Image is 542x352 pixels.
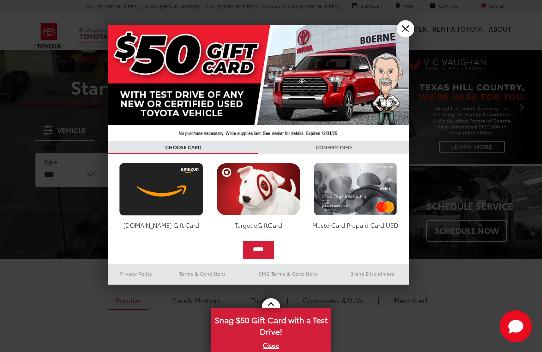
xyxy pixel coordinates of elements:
[117,221,206,229] div: [DOMAIN_NAME] Gift Card
[311,163,400,216] img: mastercard.png
[500,310,532,342] svg: Start Chat
[311,221,400,229] div: MasterCard Prepaid Card USD
[258,141,409,154] h3: CONFIRM INFO
[241,268,336,280] a: SMS Terms & Conditions
[108,25,409,141] img: 42635_top_851395.jpg
[108,268,164,280] a: Privacy Policy
[336,268,409,280] a: Brand Disclaimers
[212,309,330,340] span: Snag $50 Gift Card with a Test Drive!
[214,221,303,229] div: Target eGiftCard
[214,163,303,216] img: targetcard.png
[164,268,241,280] a: Terms & Conditions
[108,141,258,154] h3: CHOOSE CARD
[500,310,532,342] button: Toggle Chat Window
[117,163,206,216] img: amazoncard.png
